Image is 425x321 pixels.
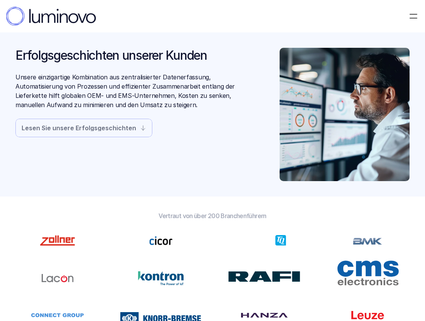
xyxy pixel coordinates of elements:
[12,212,413,220] p: Vertraut von über 200 Branchenführern
[15,48,255,63] h1: Erfolgsgeschichten unserer Kunden
[149,233,173,249] img: zollner logo
[15,72,255,109] p: Unsere einzigartige Kombination aus zentralisierter Datenerfassung, Automatisierung von Prozessen...
[38,234,78,248] img: Zollner
[280,48,410,181] img: Elektronikfachmann betrachtet ein Dashboard auf einem Computerbildschirm
[22,125,136,131] p: Lesen Sie unsere Erfolgsgeschichten
[353,229,382,254] img: zollner logo
[42,266,74,291] img: Lacon
[15,119,152,137] a: Lesen Sie unsere Erfolgsgeschichten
